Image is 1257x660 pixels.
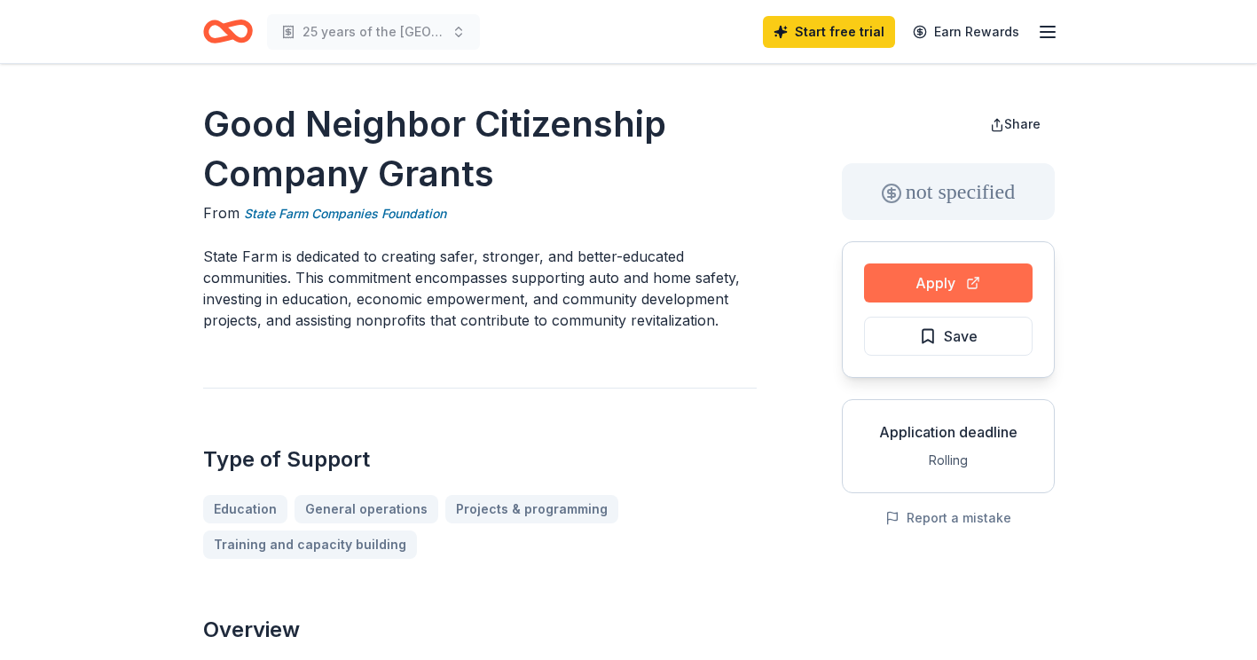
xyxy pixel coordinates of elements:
div: From [203,202,757,224]
a: Start free trial [763,16,895,48]
h2: Overview [203,616,757,644]
p: State Farm is dedicated to creating safer, stronger, and better-educated communities. This commit... [203,246,757,331]
button: 25 years of the [GEOGRAPHIC_DATA] [267,14,480,50]
span: 25 years of the [GEOGRAPHIC_DATA] [302,21,444,43]
a: Projects & programming [445,495,618,523]
button: Apply [864,263,1033,302]
div: Rolling [857,450,1040,471]
span: Save [944,325,978,348]
button: Save [864,317,1033,356]
a: Education [203,495,287,523]
a: General operations [295,495,438,523]
div: not specified [842,163,1055,220]
button: Share [976,106,1055,142]
a: Home [203,11,253,52]
h1: Good Neighbor Citizenship Company Grants [203,99,757,199]
div: Application deadline [857,421,1040,443]
h2: Type of Support [203,445,757,474]
a: Training and capacity building [203,530,417,559]
a: State Farm Companies Foundation [244,203,446,224]
button: Report a mistake [885,507,1011,529]
a: Earn Rewards [902,16,1030,48]
span: Share [1004,116,1041,131]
